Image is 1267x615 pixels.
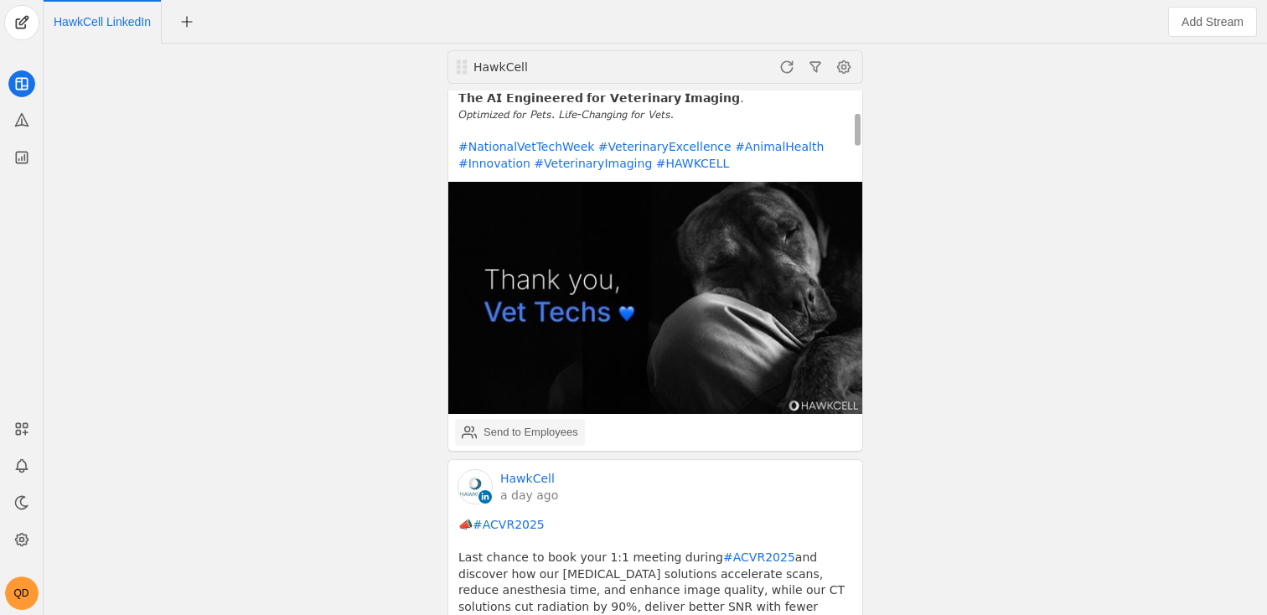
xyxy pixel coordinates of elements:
[735,140,824,153] a: #AnimalHealth
[473,59,673,75] div: HawkCell
[1182,13,1244,30] span: Add Stream
[500,470,555,487] a: HawkCell
[5,576,39,610] button: QD
[472,59,673,75] div: HawkCell
[1168,7,1257,37] button: Add Stream
[448,182,862,414] img: undefined
[598,140,732,153] a: #VeterinaryExcellence
[172,14,202,28] app-icon-button: New Tab
[54,16,151,28] span: Click to edit name
[455,419,585,446] button: Send to Employees
[458,470,492,504] img: cache
[484,424,578,441] div: Send to Employees
[458,140,594,153] a: #NationalVetTechWeek
[534,157,652,170] a: #VeterinaryImaging
[656,157,730,170] a: #HAWKCELL
[723,550,795,564] a: #ACVR2025
[458,157,530,170] a: #Innovation
[473,518,545,531] a: #ACVR2025
[500,487,558,504] a: a day ago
